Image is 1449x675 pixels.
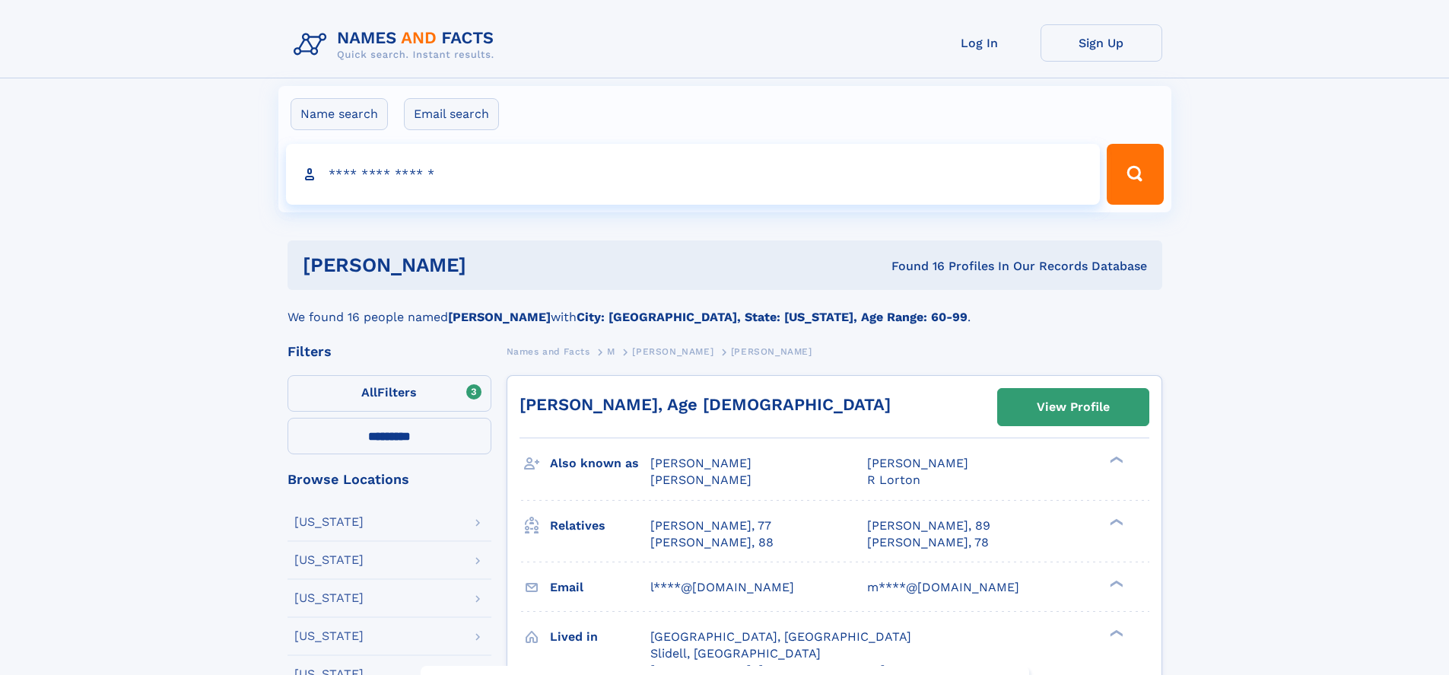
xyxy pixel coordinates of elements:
[550,513,650,539] h3: Relatives
[650,456,752,470] span: [PERSON_NAME]
[632,342,713,361] a: [PERSON_NAME]
[998,389,1149,425] a: View Profile
[1041,24,1162,62] a: Sign Up
[291,98,388,130] label: Name search
[288,290,1162,326] div: We found 16 people named with .
[550,624,650,650] h3: Lived in
[650,629,911,644] span: [GEOGRAPHIC_DATA], [GEOGRAPHIC_DATA]
[550,451,650,476] h3: Also known as
[550,575,650,600] h3: Email
[1106,578,1124,588] div: ❯
[632,346,713,357] span: [PERSON_NAME]
[303,256,679,275] h1: [PERSON_NAME]
[650,473,752,487] span: [PERSON_NAME]
[288,473,491,486] div: Browse Locations
[1106,517,1124,527] div: ❯
[867,473,920,487] span: R Lorton
[1107,144,1163,205] button: Search Button
[607,346,615,357] span: M
[404,98,499,130] label: Email search
[294,516,364,528] div: [US_STATE]
[288,375,491,412] label: Filters
[650,534,774,551] a: [PERSON_NAME], 88
[867,456,968,470] span: [PERSON_NAME]
[577,310,968,324] b: City: [GEOGRAPHIC_DATA], State: [US_STATE], Age Range: 60-99
[650,517,771,534] a: [PERSON_NAME], 77
[678,258,1147,275] div: Found 16 Profiles In Our Records Database
[520,395,891,414] a: [PERSON_NAME], Age [DEMOGRAPHIC_DATA]
[294,630,364,642] div: [US_STATE]
[919,24,1041,62] a: Log In
[286,144,1101,205] input: search input
[294,592,364,604] div: [US_STATE]
[1106,455,1124,465] div: ❯
[867,517,990,534] a: [PERSON_NAME], 89
[448,310,551,324] b: [PERSON_NAME]
[507,342,590,361] a: Names and Facts
[361,385,377,400] span: All
[1037,390,1110,425] div: View Profile
[867,534,989,551] a: [PERSON_NAME], 78
[607,342,615,361] a: M
[731,346,812,357] span: [PERSON_NAME]
[1106,628,1124,638] div: ❯
[288,24,507,65] img: Logo Names and Facts
[294,554,364,566] div: [US_STATE]
[288,345,491,358] div: Filters
[650,646,821,661] span: Slidell, [GEOGRAPHIC_DATA]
